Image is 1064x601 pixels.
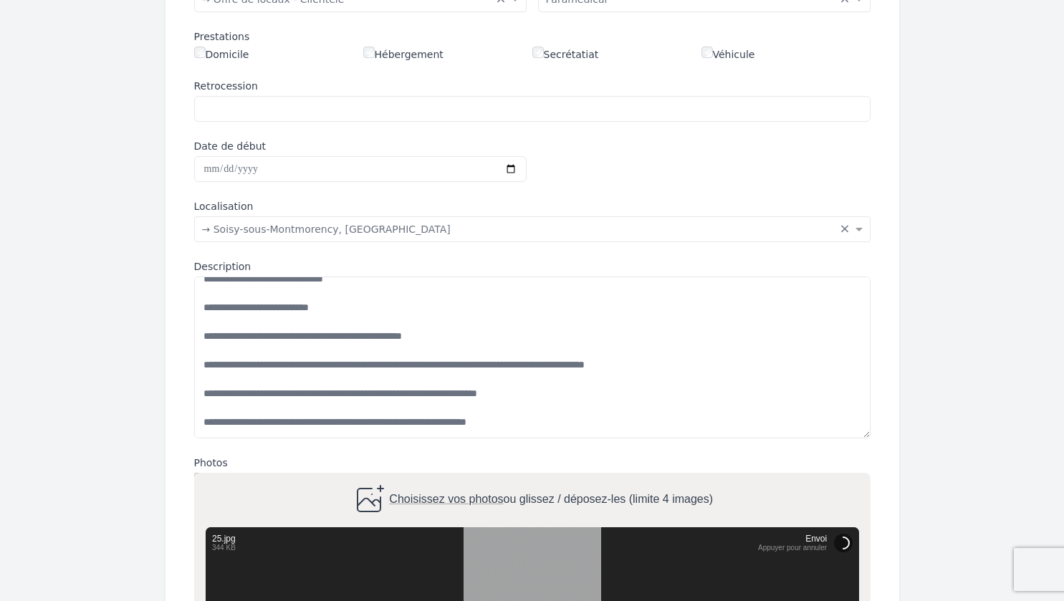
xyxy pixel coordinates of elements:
input: Domicile [194,47,206,58]
label: Date de début [194,139,527,153]
label: Description [194,259,871,274]
input: Hébergement [363,47,375,58]
span: Clear all [840,222,852,236]
span: Choisissez vos photos [389,494,503,506]
label: Photos [194,456,871,470]
label: Localisation [194,199,871,213]
label: Domicile [194,47,249,62]
div: Prestations [194,29,871,44]
label: Secrétatiat [532,47,599,62]
label: Retrocession [194,79,871,93]
input: Secrétatiat [532,47,544,58]
input: Véhicule [701,47,713,58]
div: ou glissez / déposez-les (limite 4 images) [351,483,712,517]
label: Véhicule [701,47,755,62]
label: Hébergement [363,47,444,62]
